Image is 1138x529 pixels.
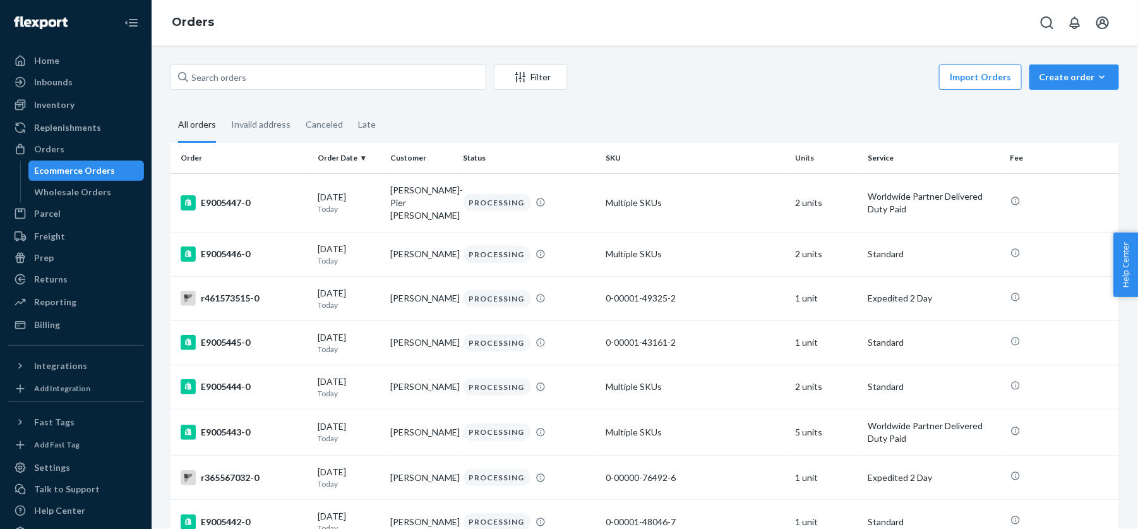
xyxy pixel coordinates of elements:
p: Standard [868,248,1000,260]
div: 0-00001-43161-2 [606,336,785,349]
div: 0-00000-76492-6 [606,471,785,484]
th: Status [458,143,601,173]
td: Multiple SKUs [601,232,790,276]
div: Returns [34,273,68,286]
p: Expedited 2 Day [868,292,1000,305]
div: Reporting [34,296,76,308]
td: Multiple SKUs [601,365,790,409]
th: Fee [1005,143,1119,173]
div: Prep [34,252,54,264]
div: Inventory [34,99,75,111]
div: Create order [1039,71,1110,83]
button: Help Center [1113,233,1138,297]
div: Customer [390,152,453,163]
div: Orders [34,143,64,155]
button: Filter [494,64,567,90]
div: Billing [34,319,60,331]
div: Wholesale Orders [35,186,112,198]
a: Add Integration [8,381,144,396]
div: PROCESSING [464,379,530,396]
div: E9005447-0 [181,195,308,210]
div: [DATE] [318,466,380,489]
button: Open Search Box [1034,10,1060,35]
div: Integrations [34,360,87,372]
div: Add Integration [34,383,90,394]
a: Billing [8,315,144,335]
td: [PERSON_NAME] [385,320,458,365]
div: Canceled [306,108,343,141]
th: Order Date [313,143,385,173]
p: Standard [868,336,1000,349]
p: Standard [868,516,1000,528]
a: Orders [172,15,214,29]
div: E9005445-0 [181,335,308,350]
button: Import Orders [939,64,1022,90]
button: Create order [1029,64,1119,90]
div: PROCESSING [464,469,530,486]
a: Ecommerce Orders [28,161,145,181]
a: Settings [8,458,144,478]
button: Open notifications [1062,10,1087,35]
div: All orders [178,108,216,143]
div: Late [358,108,376,141]
div: [DATE] [318,191,380,214]
div: PROCESSING [464,334,530,351]
p: Today [318,433,380,444]
div: Replenishments [34,121,101,134]
a: Prep [8,248,144,268]
div: E9005444-0 [181,379,308,394]
div: E9005443-0 [181,425,308,440]
a: Replenishments [8,118,144,138]
td: 2 units [790,232,863,276]
div: Inbounds [34,76,73,88]
a: Parcel [8,204,144,224]
div: r365567032-0 [181,470,308,485]
div: Help Center [34,504,85,517]
th: SKU [601,143,790,173]
div: Add Fast Tag [34,439,80,450]
p: Standard [868,380,1000,393]
a: Returns [8,269,144,289]
td: 1 unit [790,320,863,365]
th: Units [790,143,863,173]
div: [DATE] [318,287,380,310]
span: Support [92,9,138,20]
td: [PERSON_NAME] [385,232,458,276]
td: [PERSON_NAME] [385,365,458,409]
p: Today [318,204,380,214]
button: Talk to Support [8,479,144,499]
ol: breadcrumbs [162,4,224,41]
div: Freight [34,230,65,243]
p: Expedited 2 Day [868,471,1000,484]
div: E9005446-0 [181,246,308,262]
td: 5 units [790,410,863,456]
p: Today [318,344,380,355]
p: Worldwide Partner Delivered Duty Paid [868,420,1000,445]
p: Today [318,478,380,489]
td: 2 units [790,173,863,232]
div: PROCESSING [464,290,530,307]
td: 1 unit [790,276,863,320]
a: Orders [8,139,144,159]
div: r461573515-0 [181,291,308,306]
div: [DATE] [318,243,380,266]
div: Home [34,54,59,67]
th: Order [171,143,313,173]
input: Search orders [171,64,486,90]
button: Fast Tags [8,412,144,432]
a: Inventory [8,95,144,115]
button: Open account menu [1090,10,1115,35]
img: Flexport logo [14,16,68,29]
td: [PERSON_NAME]-Pier [PERSON_NAME] [385,173,458,232]
button: Close Navigation [119,10,144,35]
div: Fast Tags [34,416,75,429]
div: 0-00001-48046-7 [606,516,785,528]
div: Talk to Support [34,483,100,496]
div: Filter [494,71,566,83]
a: Add Fast Tag [8,437,144,453]
p: Today [318,388,380,399]
p: Today [318,255,380,266]
th: Service [863,143,1005,173]
div: PROCESSING [464,246,530,263]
